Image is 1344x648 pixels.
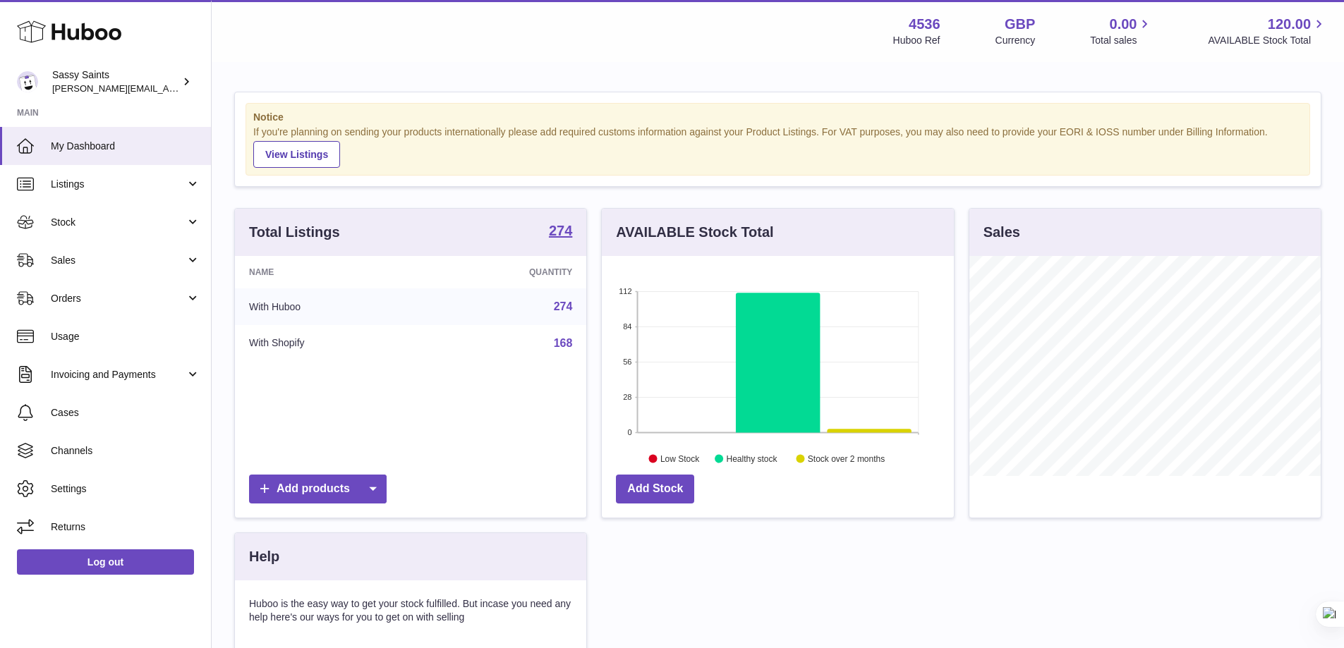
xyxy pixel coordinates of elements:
[253,141,340,168] a: View Listings
[52,82,283,94] span: [PERSON_NAME][EMAIL_ADDRESS][DOMAIN_NAME]
[554,337,573,349] a: 168
[995,34,1036,47] div: Currency
[51,254,186,267] span: Sales
[51,216,186,229] span: Stock
[51,482,200,496] span: Settings
[1090,15,1153,47] a: 0.00 Total sales
[1090,34,1153,47] span: Total sales
[249,475,387,503] a: Add products
[51,292,186,305] span: Orders
[808,453,885,463] text: Stock over 2 months
[619,287,631,295] text: 112
[253,126,1302,168] div: If you're planning on sending your products internationally please add required customs informati...
[1110,15,1137,34] span: 0.00
[249,597,572,624] p: Huboo is the easy way to get your stock fulfilled. But incase you need any help here's our ways f...
[549,224,572,240] a: 274
[17,71,38,92] img: ramey@sassysaints.com
[51,520,200,534] span: Returns
[660,453,700,463] text: Low Stock
[628,428,632,436] text: 0
[52,68,179,95] div: Sassy Saints
[1268,15,1311,34] span: 120.00
[1005,15,1035,34] strong: GBP
[51,368,186,381] span: Invoicing and Payments
[235,325,425,362] td: With Shopify
[249,547,279,566] h3: Help
[983,223,1020,242] h3: Sales
[727,453,778,463] text: Healthy stock
[235,256,425,288] th: Name
[249,223,340,242] h3: Total Listings
[624,357,632,366] text: 56
[624,322,632,331] text: 84
[909,15,940,34] strong: 4536
[51,330,200,343] span: Usage
[253,111,1302,124] strong: Notice
[549,224,572,238] strong: 274
[51,178,186,191] span: Listings
[51,406,200,420] span: Cases
[624,393,632,401] text: 28
[51,140,200,153] span: My Dashboard
[1208,34,1327,47] span: AVAILABLE Stock Total
[425,256,587,288] th: Quantity
[1208,15,1327,47] a: 120.00 AVAILABLE Stock Total
[616,475,694,503] a: Add Stock
[616,223,773,242] h3: AVAILABLE Stock Total
[51,444,200,458] span: Channels
[17,549,194,575] a: Log out
[235,288,425,325] td: With Huboo
[554,300,573,312] a: 274
[893,34,940,47] div: Huboo Ref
